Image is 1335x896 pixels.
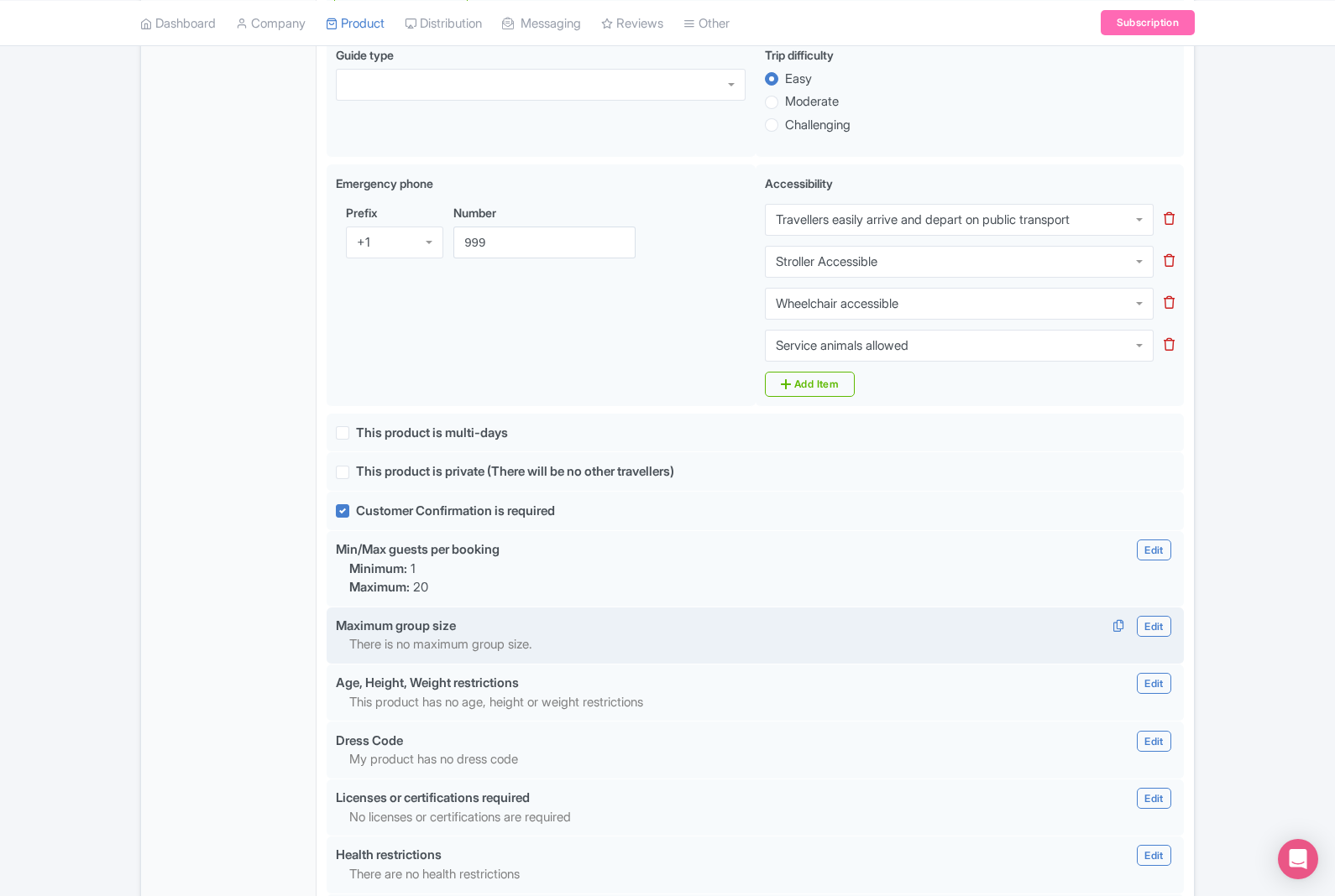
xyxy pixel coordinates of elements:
[1278,839,1318,879] div: Open Intercom Messenger
[776,212,1070,227] div: Travellers easily arrive and depart on public transport
[356,503,555,518] span: Customer Confirmation is required
[336,732,403,751] div: Dress Code
[1137,788,1170,809] a: Edit
[785,92,839,112] label: Moderate
[411,560,416,576] span: 1
[765,372,855,397] a: Add Item
[1137,616,1170,637] a: Edit
[349,808,1020,827] p: No licenses or certifications are required
[776,338,908,353] div: Service animals allowed
[785,70,812,89] label: Easy
[765,176,833,190] span: Accessibility
[785,116,851,135] label: Challenging
[357,235,370,250] div: +1
[356,425,508,440] span: This product is multi-days
[349,693,1020,712] p: This product has no age, height or weight restrictions
[346,206,378,220] span: Prefix
[1137,539,1170,560] a: Edit
[336,540,500,560] div: Min/Max guests per booking
[349,579,410,595] b: Maximum:
[1101,10,1195,35] a: Subscription
[349,635,1020,654] p: There is no maximum group size.
[349,560,407,576] b: Minimum:
[336,48,394,62] span: Guide type
[336,789,530,808] div: Licenses or certifications required
[336,674,519,693] div: Age, Height, Weight restrictions
[1137,673,1170,694] a: Edit
[453,206,496,220] span: Number
[765,48,834,62] span: Trip difficulty
[336,176,433,190] span: Emergency phone
[776,254,877,269] div: Stroller Accessible
[349,750,1020,769] p: My product has no dress code
[1137,731,1170,752] a: Edit
[413,579,428,595] span: 20
[1137,845,1170,866] a: Edit
[356,463,674,479] span: This product is private (There will be no other travellers)
[776,296,898,311] div: Wheelchair accessible
[349,865,1020,884] p: There are no health restrictions
[336,846,442,865] div: Health restrictions
[336,617,456,636] div: Maximum group size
